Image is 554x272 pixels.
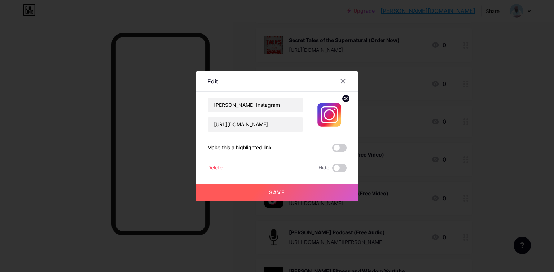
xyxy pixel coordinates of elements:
span: Save [269,189,285,195]
input: Title [208,98,303,112]
button: Save [196,184,358,201]
div: Make this a highlighted link [207,144,272,152]
span: Hide [318,164,329,172]
img: link_thumbnail [312,98,347,132]
div: Delete [207,164,223,172]
div: Edit [207,77,218,86]
input: URL [208,117,303,132]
